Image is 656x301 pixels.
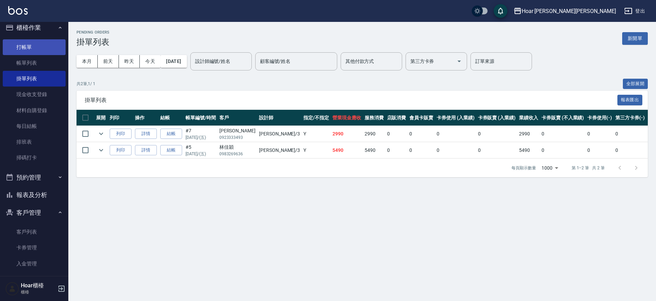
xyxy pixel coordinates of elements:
td: 0 [385,142,408,158]
a: 報表匯出 [617,96,643,103]
th: 卡券使用 (入業績) [435,110,476,126]
th: 卡券販賣 (不入業績) [540,110,586,126]
td: 0 [586,126,614,142]
th: 設計師 [257,110,302,126]
button: 列印 [110,145,132,156]
button: 登出 [621,5,648,17]
td: # 5 [184,142,218,158]
button: [DATE] [161,55,187,68]
th: 服務消費 [363,110,385,126]
th: 會員卡販賣 [408,110,435,126]
h5: Hoar櫃檯 [21,282,56,289]
td: 0 [385,126,408,142]
button: 會員卡管理 [3,274,66,292]
button: save [494,4,507,18]
td: 0 [614,126,646,142]
td: [PERSON_NAME] /3 [257,142,302,158]
td: # 7 [184,126,218,142]
h2: Pending Orders [77,30,110,35]
td: 0 [476,142,518,158]
a: 詳情 [135,145,157,156]
th: 結帳 [159,110,184,126]
th: 營業現金應收 [331,110,363,126]
button: 報表及分析 [3,186,66,204]
p: 第 1–2 筆 共 2 筆 [572,165,605,171]
td: 0 [586,142,614,158]
th: 第三方卡券(-) [614,110,646,126]
a: 掛單列表 [3,71,66,87]
td: 2990 [331,126,363,142]
td: 0 [408,126,435,142]
th: 指定/不指定 [302,110,331,126]
th: 客戶 [218,110,257,126]
td: 0 [540,126,586,142]
td: 0 [408,142,435,158]
a: 詳情 [135,129,157,139]
p: 共 2 筆, 1 / 1 [77,81,95,87]
td: 5490 [363,142,385,158]
td: 林佳穎 [218,142,257,158]
h3: 掛單列表 [77,37,110,47]
button: 新開單 [622,32,648,45]
button: 昨天 [119,55,140,68]
button: expand row [96,145,106,155]
a: 客戶列表 [3,224,66,240]
td: Y [302,126,331,142]
th: 業績收入 [517,110,540,126]
button: 結帳 [160,129,182,139]
button: 預約管理 [3,169,66,186]
td: 0 [435,142,476,158]
td: [PERSON_NAME] [218,126,257,142]
button: Hoar [PERSON_NAME][PERSON_NAME] [511,4,619,18]
a: 材料自購登錄 [3,103,66,118]
th: 帳單編號/時間 [184,110,218,126]
p: 0923333493 [219,134,256,141]
img: Person [5,282,19,296]
img: Logo [8,6,28,15]
td: 0 [614,142,646,158]
td: 0 [435,126,476,142]
th: 展開 [94,110,108,126]
td: 5490 [517,142,540,158]
th: 卡券使用(-) [586,110,614,126]
button: 今天 [140,55,161,68]
button: 全部展開 [623,79,648,89]
td: Y [302,142,331,158]
th: 卡券販賣 (入業績) [476,110,518,126]
a: 打帳單 [3,39,66,55]
th: 店販消費 [385,110,408,126]
button: expand row [96,129,106,139]
a: 帳單列表 [3,55,66,71]
td: 2990 [517,126,540,142]
a: 現金收支登錄 [3,87,66,102]
button: 列印 [110,129,132,139]
button: 客戶管理 [3,204,66,222]
button: 結帳 [160,145,182,156]
button: 報表匯出 [617,95,643,105]
th: 列印 [108,110,133,126]
div: Hoar [PERSON_NAME][PERSON_NAME] [522,7,616,15]
td: [PERSON_NAME] /3 [257,126,302,142]
p: [DATE] / (五) [186,151,216,157]
td: 2990 [363,126,385,142]
p: 0983269636 [219,151,256,157]
a: 卡券管理 [3,240,66,256]
span: 掛單列表 [85,97,617,104]
button: Open [454,56,465,67]
a: 每日結帳 [3,118,66,134]
td: 0 [476,126,518,142]
a: 掃碼打卡 [3,150,66,166]
div: 1000 [539,159,561,177]
p: [DATE] / (五) [186,134,216,141]
td: 0 [540,142,586,158]
td: 5490 [331,142,363,158]
a: 排班表 [3,134,66,150]
button: 櫃檯作業 [3,19,66,37]
a: 入金管理 [3,256,66,272]
button: 前天 [98,55,119,68]
a: 新開單 [622,35,648,41]
button: 本月 [77,55,98,68]
p: 櫃檯 [21,289,56,295]
th: 操作 [133,110,159,126]
p: 每頁顯示數量 [511,165,536,171]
